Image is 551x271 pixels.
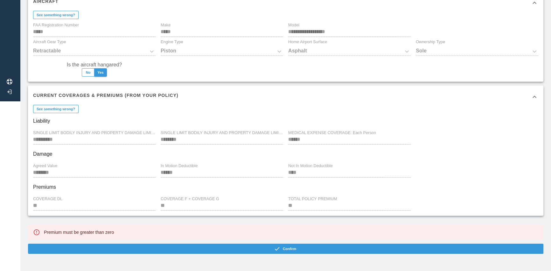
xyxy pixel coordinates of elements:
[161,163,198,169] label: In Motion Deductible
[44,227,114,238] div: Premium must be greater than zero
[33,92,178,99] h6: Current Coverages & Premiums (from your policy)
[161,39,183,45] label: Engine Type
[416,47,538,56] div: Sole
[28,85,543,108] div: Current Coverages & Premiums (from your policy)
[161,196,219,202] label: COVERAGE F + COVERAGE G
[288,130,376,136] label: MEDICAL EXPENSE COVERAGE: Each Person
[33,105,79,113] button: See something wrong?
[28,244,543,254] button: Confirm
[33,163,57,169] label: Agreed Value
[288,22,299,28] label: Model
[288,163,333,169] label: Not In Motion Deductible
[33,117,538,125] h6: Liability
[161,130,283,136] label: SINGLE LIMIT BODILY INJURY AND PROPERTY DAMAGE LIMITED PASSENGER COVERAGE: Each Person
[33,183,538,192] h6: Premiums
[33,22,79,28] label: FAA Registration Number
[288,39,327,45] label: Home Airport Surface
[161,22,171,28] label: Make
[416,39,445,45] label: Ownership Type
[33,150,538,159] h6: Damage
[94,68,107,77] button: Yes
[82,68,94,77] button: No
[161,47,283,56] div: Piston
[33,196,62,202] label: COVERAGE DL
[288,47,411,56] div: Asphalt
[288,196,337,202] label: TOTAL POLICY PREMIUM
[33,11,79,19] button: See something wrong?
[33,130,155,136] label: SINGLE LIMIT BODILY INJURY AND PROPERTY DAMAGE LIMITED PASSENGER COVERAGE: Each Occurrence
[33,47,156,56] div: Retractable
[67,61,122,68] label: Is the aircraft hangared?
[33,39,66,45] label: Aircraft Gear Type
